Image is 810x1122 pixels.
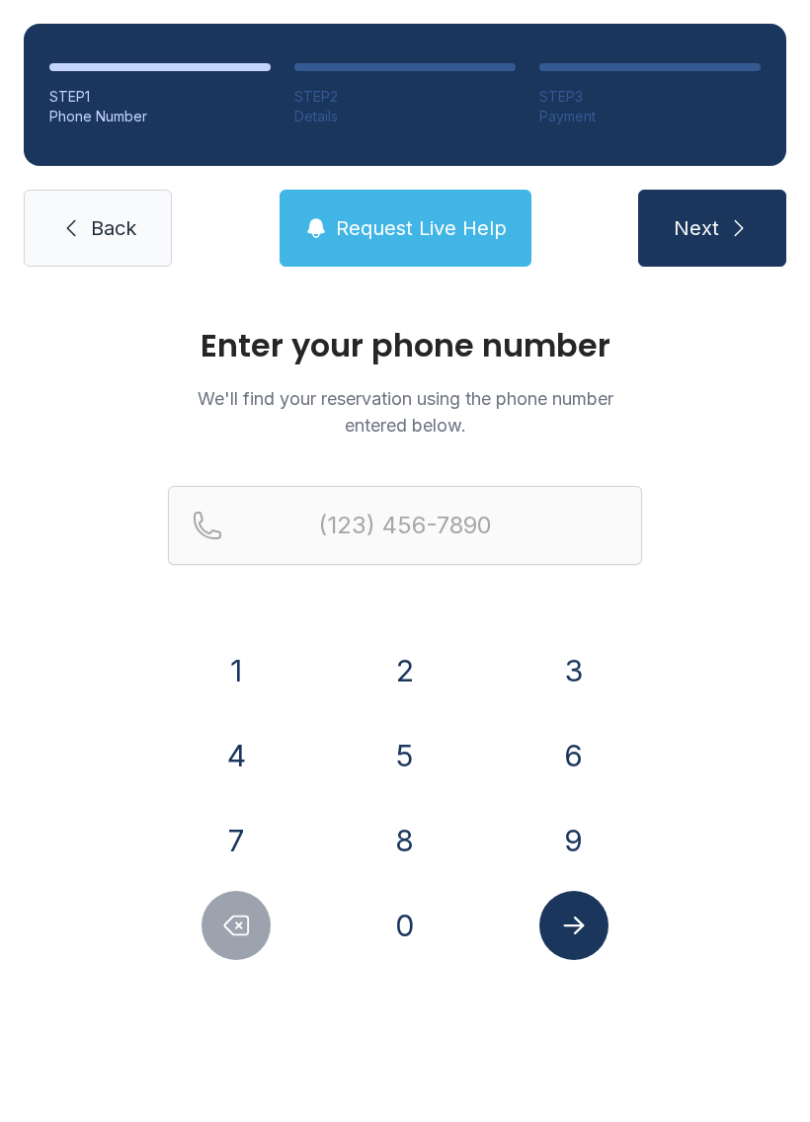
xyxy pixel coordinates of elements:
[91,214,136,242] span: Back
[370,891,440,960] button: 0
[674,214,719,242] span: Next
[49,107,271,126] div: Phone Number
[336,214,507,242] span: Request Live Help
[294,87,516,107] div: STEP 2
[539,721,608,790] button: 6
[539,806,608,875] button: 9
[539,891,608,960] button: Submit lookup form
[168,385,642,439] p: We'll find your reservation using the phone number entered below.
[370,721,440,790] button: 5
[539,87,761,107] div: STEP 3
[539,107,761,126] div: Payment
[49,87,271,107] div: STEP 1
[539,636,608,705] button: 3
[202,721,271,790] button: 4
[168,486,642,565] input: Reservation phone number
[202,636,271,705] button: 1
[370,806,440,875] button: 8
[168,330,642,361] h1: Enter your phone number
[202,891,271,960] button: Delete number
[370,636,440,705] button: 2
[294,107,516,126] div: Details
[202,806,271,875] button: 7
